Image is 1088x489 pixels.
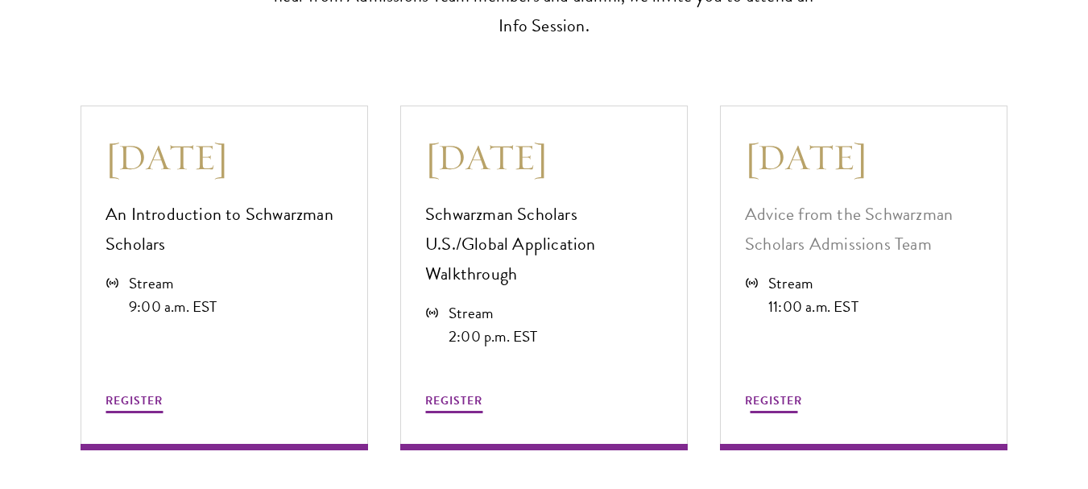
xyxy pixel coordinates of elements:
[105,391,163,416] button: REGISTER
[449,325,538,348] div: 2:00 p.m. EST
[81,106,368,450] a: [DATE] An Introduction to Schwarzman Scholars Stream 9:00 a.m. EST REGISTER
[768,295,858,318] div: 11:00 a.m. EST
[768,271,858,295] div: Stream
[105,392,163,409] span: REGISTER
[425,392,482,409] span: REGISTER
[129,295,217,318] div: 9:00 a.m. EST
[425,135,663,180] h3: [DATE]
[129,271,217,295] div: Stream
[745,135,983,180] h3: [DATE]
[105,135,343,180] h3: [DATE]
[745,200,983,259] p: Advice from the Schwarzman Scholars Admissions Team
[745,392,802,409] span: REGISTER
[105,200,343,259] p: An Introduction to Schwarzman Scholars
[400,106,688,450] a: [DATE] Schwarzman Scholars U.S./Global Application Walkthrough Stream 2:00 p.m. EST REGISTER
[425,200,663,289] p: Schwarzman Scholars U.S./Global Application Walkthrough
[720,106,1007,450] a: [DATE] Advice from the Schwarzman Scholars Admissions Team Stream 11:00 a.m. EST REGISTER
[449,301,538,325] div: Stream
[425,391,482,416] button: REGISTER
[745,391,802,416] button: REGISTER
